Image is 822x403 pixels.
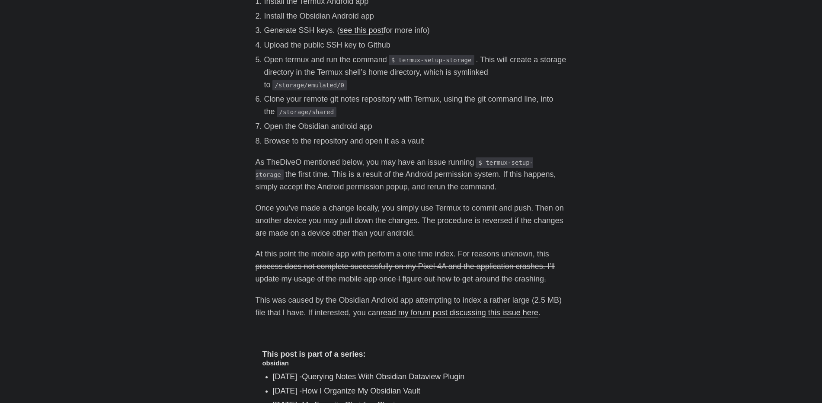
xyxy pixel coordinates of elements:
del: At this point the mobile app with perform a one time index. For reasons unknown, this process doe... [256,249,555,283]
li: Generate SSH keys. ( for more info) [264,24,567,37]
a: How I Organize My Obsidian Vault [302,387,420,395]
a: read my forum post discussing this issue here [381,308,538,317]
li: [DATE] - [273,385,560,397]
a: see this post [340,26,384,35]
code: $ termux-setup-storage [389,55,474,65]
p: As TheDiveO mentioned below, you may have an issue running the first time. This is a result of th... [256,156,567,193]
a: Querying Notes With Obsidian Dataview Plugin [302,372,464,381]
li: [DATE] - [273,371,560,383]
li: Clone your remote git notes repository with Termux, using the git command line, into the [264,93,567,118]
code: /storage/emulated/0 [272,80,347,90]
a: obsidian [262,359,289,367]
li: Open the Obsidian android app [264,120,567,133]
li: Install the Obsidian Android app [264,10,567,22]
p: This was caused by the Obsidian Android app attempting to index a rather large (2.5 MB) file that... [256,294,567,319]
code: /storage/shared [277,107,337,117]
li: Upload the public SSH key to Github [264,39,567,51]
li: Open termux and run the command . This will create a storage directory in the Termux shell’s home... [264,54,567,91]
li: Browse to the repository and open it as a vault [264,135,567,147]
p: Once you’ve made a change locally, you simply use Termux to commit and push. Then on another devi... [256,202,567,239]
h4: This post is part of a series: [262,350,560,359]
